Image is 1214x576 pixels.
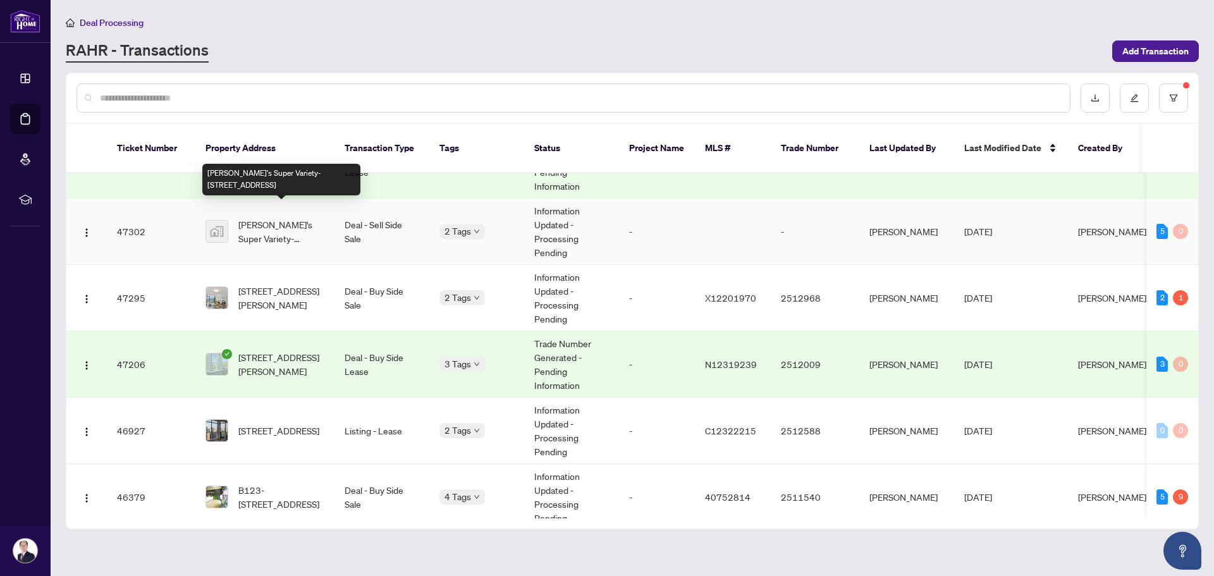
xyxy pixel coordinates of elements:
[107,398,195,464] td: 46927
[859,398,954,464] td: [PERSON_NAME]
[1122,41,1189,61] span: Add Transaction
[107,265,195,331] td: 47295
[1156,224,1168,239] div: 5
[1159,83,1188,113] button: filter
[1156,290,1168,305] div: 2
[1156,489,1168,505] div: 5
[206,486,228,508] img: thumbnail-img
[238,218,324,245] span: [PERSON_NAME]'s Super Variety-[STREET_ADDRESS]
[771,398,859,464] td: 2512588
[619,199,695,265] td: -
[238,424,319,438] span: [STREET_ADDRESS]
[524,124,619,173] th: Status
[1130,94,1139,102] span: edit
[222,349,232,359] span: check-circle
[77,420,97,441] button: Logo
[695,124,771,173] th: MLS #
[619,398,695,464] td: -
[107,331,195,398] td: 47206
[1163,532,1201,570] button: Open asap
[1091,94,1100,102] span: download
[1156,357,1168,372] div: 3
[1078,292,1146,303] span: [PERSON_NAME]
[524,199,619,265] td: Information Updated - Processing Pending
[13,539,37,563] img: Profile Icon
[964,491,992,503] span: [DATE]
[238,350,324,378] span: [STREET_ADDRESS][PERSON_NAME]
[771,331,859,398] td: 2512009
[859,464,954,530] td: [PERSON_NAME]
[964,358,992,370] span: [DATE]
[66,40,209,63] a: RAHR - Transactions
[1173,489,1188,505] div: 9
[1078,226,1146,237] span: [PERSON_NAME]
[107,464,195,530] td: 46379
[1078,358,1146,370] span: [PERSON_NAME]
[77,487,97,507] button: Logo
[334,331,429,398] td: Deal - Buy Side Lease
[705,358,757,370] span: N12319239
[964,425,992,436] span: [DATE]
[445,489,471,504] span: 4 Tags
[334,464,429,530] td: Deal - Buy Side Sale
[107,199,195,265] td: 47302
[964,141,1041,155] span: Last Modified Date
[334,398,429,464] td: Listing - Lease
[206,420,228,441] img: thumbnail-img
[705,491,751,503] span: 40752814
[82,294,92,304] img: Logo
[445,423,471,438] span: 2 Tags
[82,360,92,371] img: Logo
[964,226,992,237] span: [DATE]
[964,292,992,303] span: [DATE]
[445,357,471,371] span: 3 Tags
[474,427,480,434] span: down
[859,199,954,265] td: [PERSON_NAME]
[202,164,360,195] div: [PERSON_NAME]'s Super Variety-[STREET_ADDRESS]
[429,124,524,173] th: Tags
[107,124,195,173] th: Ticket Number
[82,427,92,437] img: Logo
[771,265,859,331] td: 2512968
[1173,290,1188,305] div: 1
[206,287,228,309] img: thumbnail-img
[771,464,859,530] td: 2511540
[859,265,954,331] td: [PERSON_NAME]
[474,295,480,301] span: down
[1078,491,1146,503] span: [PERSON_NAME]
[524,464,619,530] td: Information Updated - Processing Pending
[1173,357,1188,372] div: 0
[1173,423,1188,438] div: 0
[1173,224,1188,239] div: 0
[445,224,471,238] span: 2 Tags
[1068,124,1144,173] th: Created By
[619,124,695,173] th: Project Name
[1156,423,1168,438] div: 0
[954,124,1068,173] th: Last Modified Date
[334,265,429,331] td: Deal - Buy Side Sale
[1078,425,1146,436] span: [PERSON_NAME]
[474,361,480,367] span: down
[524,265,619,331] td: Information Updated - Processing Pending
[66,18,75,27] span: home
[238,284,324,312] span: [STREET_ADDRESS][PERSON_NAME]
[619,464,695,530] td: -
[77,288,97,308] button: Logo
[10,9,40,33] img: logo
[859,331,954,398] td: [PERSON_NAME]
[524,331,619,398] td: Trade Number Generated - Pending Information
[1081,83,1110,113] button: download
[206,221,228,242] img: thumbnail-img
[334,199,429,265] td: Deal - Sell Side Sale
[1112,40,1199,62] button: Add Transaction
[195,124,334,173] th: Property Address
[859,124,954,173] th: Last Updated By
[82,228,92,238] img: Logo
[445,290,471,305] span: 2 Tags
[474,494,480,500] span: down
[1169,94,1178,102] span: filter
[474,228,480,235] span: down
[77,221,97,242] button: Logo
[771,124,859,173] th: Trade Number
[82,493,92,503] img: Logo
